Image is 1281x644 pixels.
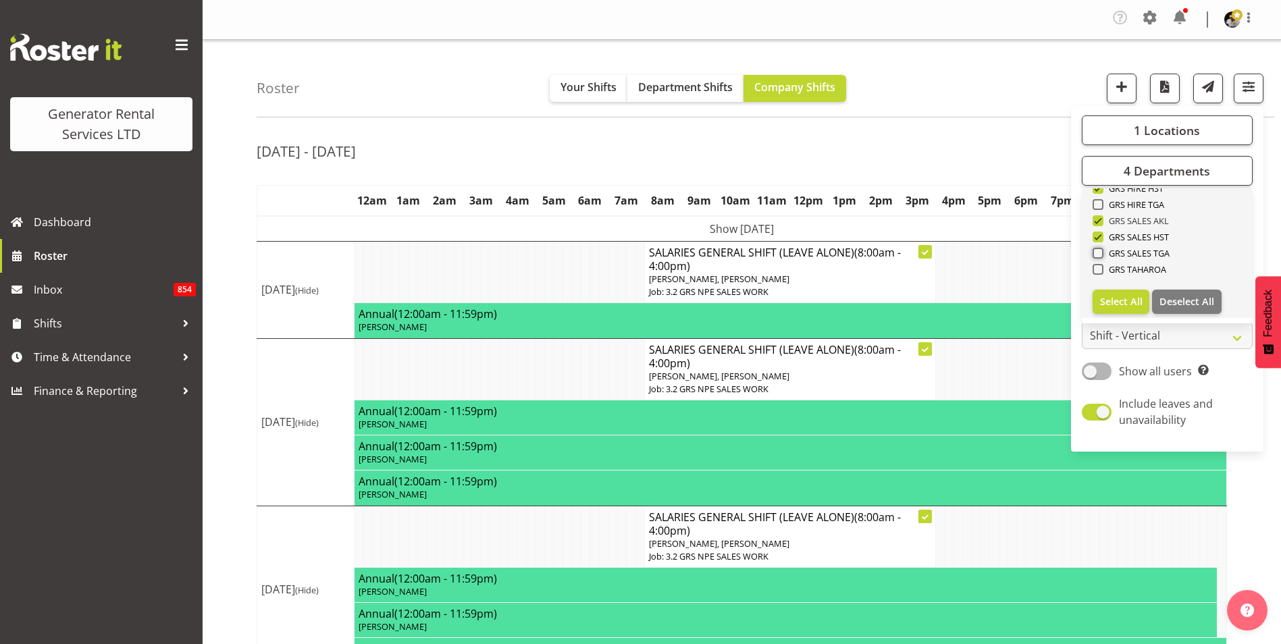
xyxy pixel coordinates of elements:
th: 1pm [827,186,863,217]
p: Job: 3.2 GRS NPE SALES WORK [649,383,931,396]
span: [PERSON_NAME] [359,585,427,597]
span: GRS SALES HST [1103,232,1170,242]
span: [PERSON_NAME] [359,418,427,430]
span: (12:00am - 11:59pm) [394,474,497,489]
button: Company Shifts [743,75,846,102]
th: 10am [717,186,754,217]
span: (12:00am - 11:59pm) [394,606,497,621]
span: (Hide) [295,584,319,596]
span: [PERSON_NAME] [359,321,427,333]
span: [PERSON_NAME] [359,488,427,500]
h2: [DATE] - [DATE] [257,142,356,160]
button: Send a list of all shifts for the selected filtered period to all rostered employees. [1193,74,1223,103]
span: GRS SALES TGA [1103,248,1170,259]
h4: SALARIES GENERAL SHIFT (LEAVE ALONE) [649,343,931,370]
h4: Annual [359,404,1213,418]
span: (Hide) [295,417,319,429]
button: Select All [1093,290,1150,314]
span: (12:00am - 11:59pm) [394,306,497,321]
th: 4am [499,186,535,217]
th: 7pm [1045,186,1081,217]
th: 5pm [972,186,1008,217]
button: 1 Locations [1082,115,1253,145]
span: (12:00am - 11:59pm) [394,571,497,586]
span: 4 Departments [1124,163,1210,179]
span: Roster [34,246,196,266]
button: Add a new shift [1107,74,1136,103]
button: Filter Shifts [1234,74,1263,103]
span: [PERSON_NAME], [PERSON_NAME] [649,370,789,382]
button: Feedback - Show survey [1255,276,1281,368]
th: 9am [681,186,717,217]
span: Select All [1100,295,1143,308]
span: Time & Attendance [34,347,176,367]
span: GRS HIRE TGA [1103,199,1165,210]
button: Download a PDF of the roster according to the set date range. [1150,74,1180,103]
h4: Annual [359,607,1213,620]
th: 12pm [790,186,827,217]
span: (8:00am - 4:00pm) [649,510,901,538]
span: [PERSON_NAME] [359,620,427,633]
th: 12am [354,186,390,217]
p: Job: 3.2 GRS NPE SALES WORK [649,286,931,298]
span: (12:00am - 11:59pm) [394,439,497,454]
h4: SALARIES GENERAL SHIFT (LEAVE ALONE) [649,510,931,537]
th: 4pm [935,186,972,217]
h4: Annual [359,475,1222,488]
th: 6am [572,186,608,217]
span: (8:00am - 4:00pm) [649,342,901,371]
th: 5am [535,186,572,217]
span: GRS HIRE HST [1103,183,1164,194]
span: Department Shifts [638,80,733,95]
span: (8:00am - 4:00pm) [649,245,901,273]
span: [PERSON_NAME], [PERSON_NAME] [649,273,789,285]
div: Generator Rental Services LTD [24,104,179,144]
button: 4 Departments [1082,156,1253,186]
th: 7am [608,186,645,217]
span: Inbox [34,279,174,300]
span: GRS SALES AKL [1103,215,1170,226]
th: 3am [463,186,500,217]
h4: Annual [359,572,1213,585]
span: GRS TAHAROA [1103,264,1167,275]
span: Finance & Reporting [34,381,176,401]
button: Department Shifts [627,75,743,102]
span: Dashboard [34,212,196,232]
h4: Annual [359,307,1213,321]
p: Job: 3.2 GRS NPE SALES WORK [649,550,931,563]
th: 2am [427,186,463,217]
span: 1 Locations [1134,122,1200,138]
td: [DATE] [257,338,355,506]
h4: Annual [359,439,1222,453]
td: Show [DATE] [257,216,1227,242]
span: Shifts [34,313,176,333]
img: andrew-crenfeldtab2e0c3de70d43fd7286f7b271d34304.png [1224,11,1240,28]
th: 3pm [899,186,935,217]
span: Your Shifts [560,80,617,95]
span: (12:00am - 11:59pm) [394,404,497,419]
th: 2pm [862,186,899,217]
th: 8am [645,186,681,217]
span: Company Shifts [754,80,835,95]
span: (Hide) [295,284,319,296]
img: help-xxl-2.png [1240,603,1254,617]
th: 11am [754,186,790,217]
img: Rosterit website logo [10,34,122,61]
h4: Roster [257,80,300,96]
span: [PERSON_NAME], [PERSON_NAME] [649,537,789,549]
th: 1am [390,186,427,217]
span: [PERSON_NAME] [359,453,427,465]
span: Include leaves and unavailability [1119,396,1213,427]
span: Show all users [1119,364,1192,379]
span: Feedback [1262,290,1274,337]
td: [DATE] [257,242,355,339]
button: Deselect All [1152,290,1222,314]
h4: SALARIES GENERAL SHIFT (LEAVE ALONE) [649,246,931,273]
button: Your Shifts [550,75,627,102]
span: Deselect All [1159,295,1214,308]
th: 6pm [1008,186,1045,217]
span: 854 [174,283,196,296]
